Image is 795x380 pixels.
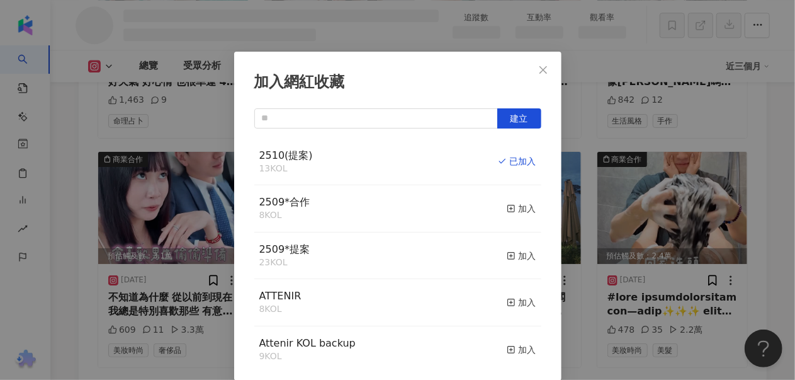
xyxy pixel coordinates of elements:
div: 加入 [507,343,536,357]
div: 已加入 [498,154,536,168]
div: 13 KOL [259,163,313,175]
button: 加入 [507,337,536,363]
a: ATTENIR [259,291,302,301]
button: 加入 [507,289,536,316]
button: 加入 [507,243,536,269]
button: 已加入 [498,149,536,175]
span: 建立 [510,113,528,124]
span: ATTENIR [259,290,302,302]
a: 2509*提案 [259,245,310,255]
div: 加入網紅收藏 [254,72,541,93]
span: Attenir KOL backup [259,337,356,349]
button: 建立 [497,108,541,129]
div: 加入 [507,202,536,216]
span: 2509*提案 [259,243,310,255]
span: close [538,65,548,75]
div: 8 KOL [259,209,310,222]
a: 2509*合作 [259,197,310,207]
div: 8 KOL [259,303,302,316]
span: 2510(提案) [259,149,313,161]
button: 加入 [507,195,536,222]
button: Close [531,57,556,83]
a: 2510(提案) [259,151,313,161]
a: Attenir KOL backup [259,338,356,348]
div: 加入 [507,296,536,309]
span: 2509*合作 [259,196,310,208]
div: 加入 [507,249,536,263]
div: 23 KOL [259,256,310,269]
div: 9 KOL [259,350,356,363]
